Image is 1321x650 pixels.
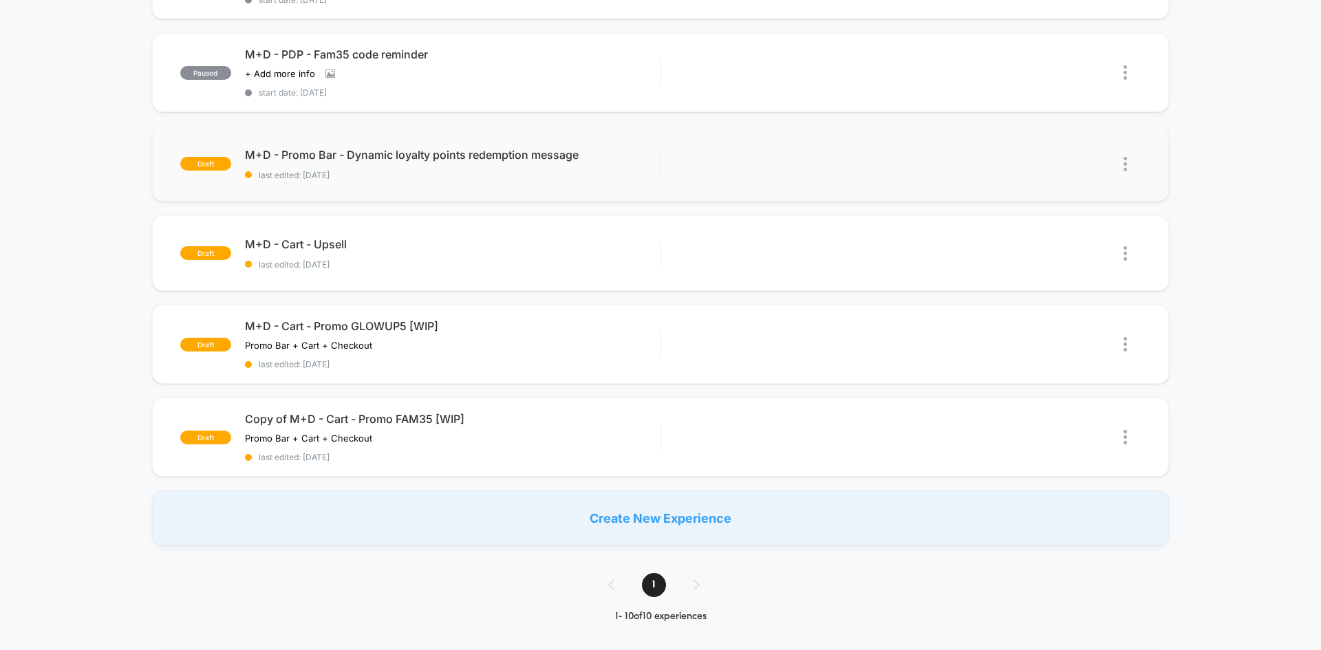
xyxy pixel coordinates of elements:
span: paused [180,66,231,80]
img: close [1124,157,1127,171]
span: M+D - PDP - Fam35 code reminder [245,47,660,61]
img: close [1124,430,1127,444]
span: 1 [642,573,666,597]
span: M+D - Cart - Promo GLOWUP5 [WIP] [245,319,660,333]
span: draft [180,246,231,260]
span: draft [180,338,231,351]
div: 1 - 10 of 10 experiences [594,611,727,622]
span: last edited: [DATE] [245,170,660,180]
div: Duration [511,354,548,369]
span: + Add more info [245,68,315,79]
div: Current time [477,354,509,369]
span: Promo Bar + Cart + Checkout [245,340,372,351]
span: draft [180,157,231,171]
input: Volume [574,355,616,368]
input: Seek [10,332,666,345]
img: close [1124,65,1127,80]
span: draft [180,431,231,444]
img: close [1124,246,1127,261]
span: last edited: [DATE] [245,259,660,270]
button: Play, NEW DEMO 2025-VEED.mp4 [7,350,29,372]
button: Play, NEW DEMO 2025-VEED.mp4 [321,173,354,206]
img: close [1124,337,1127,351]
div: Create New Experience [152,490,1169,545]
span: last edited: [DATE] [245,452,660,462]
span: M+D - Cart - Upsell [245,237,660,251]
span: M+D - Promo Bar - Dynamic loyalty points redemption message [245,148,660,162]
span: start date: [DATE] [245,87,660,98]
span: Promo Bar + Cart + Checkout [245,433,372,444]
span: Copy of M+D - Cart - Promo FAM35 [WIP] [245,412,660,426]
span: last edited: [DATE] [245,359,660,369]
